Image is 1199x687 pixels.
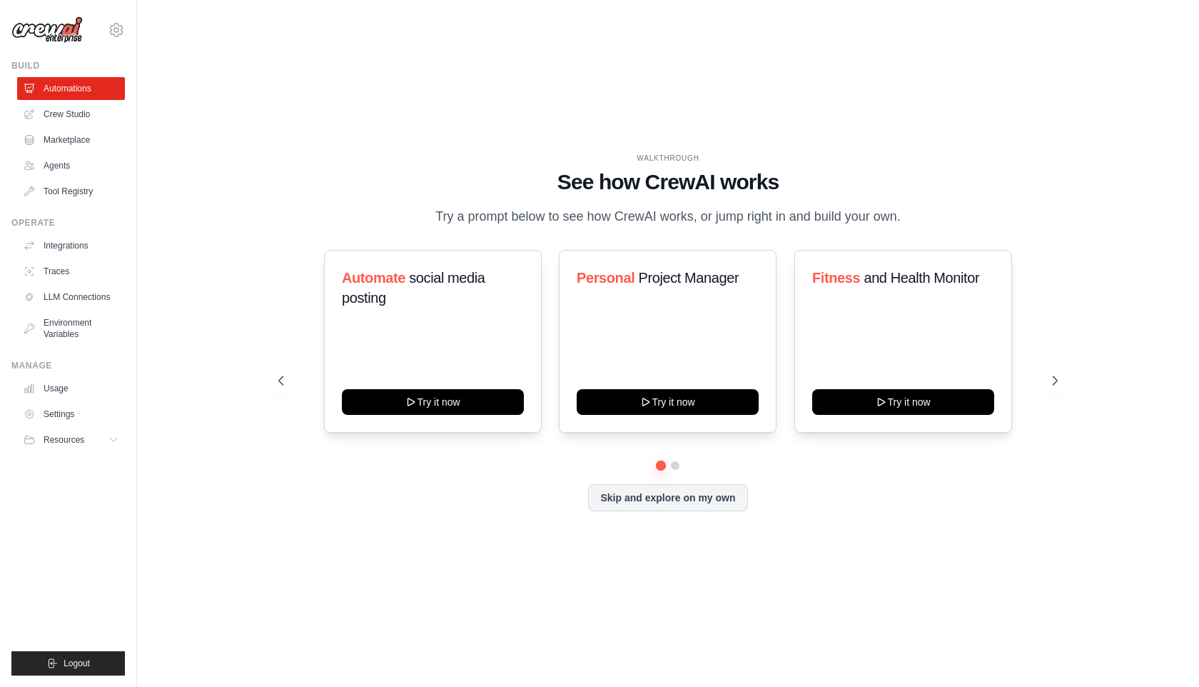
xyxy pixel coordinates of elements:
div: Build [11,60,125,71]
a: Environment Variables [17,311,125,346]
span: Automate [342,270,405,286]
button: Skip and explore on my own [588,484,747,511]
span: Fitness [812,270,860,286]
button: Try it now [577,389,759,415]
div: Manage [11,360,125,371]
span: Personal [577,270,634,286]
div: WALKTHROUGH [278,153,1057,164]
span: social media posting [342,270,485,306]
img: Logo [11,16,83,44]
a: Marketplace [17,129,125,151]
span: Resources [44,434,84,446]
button: Resources [17,428,125,451]
div: Operate [11,217,125,229]
span: Project Manager [639,270,739,286]
a: Settings [17,403,125,426]
button: Logout [11,651,125,676]
a: Usage [17,377,125,400]
a: Crew Studio [17,103,125,126]
a: LLM Connections [17,286,125,309]
a: Traces [17,260,125,283]
p: Try a prompt below to see how CrewAI works, or jump right in and build your own. [428,206,908,227]
button: Try it now [342,389,524,415]
span: and Health Monitor [864,270,979,286]
button: Try it now [812,389,994,415]
a: Integrations [17,234,125,257]
a: Automations [17,77,125,100]
a: Agents [17,154,125,177]
span: Logout [64,658,90,669]
a: Tool Registry [17,180,125,203]
h1: See how CrewAI works [278,169,1057,195]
